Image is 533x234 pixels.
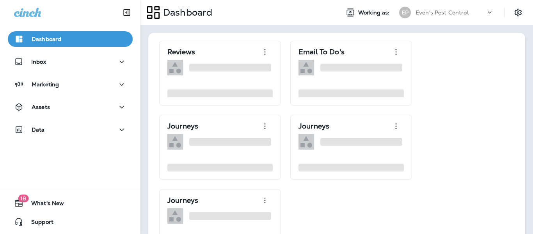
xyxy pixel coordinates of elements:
p: Journeys [167,122,198,130]
p: Even's Pest Control [416,9,469,16]
span: Working as: [358,9,391,16]
button: Assets [8,99,133,115]
span: 18 [18,195,28,202]
p: Inbox [31,59,46,65]
p: Marketing [32,81,59,88]
div: EP [399,7,411,18]
p: Assets [32,104,50,110]
p: Data [32,127,45,133]
p: Journeys [167,196,198,204]
span: What's New [23,200,64,209]
button: Settings [511,5,525,20]
button: Dashboard [8,31,133,47]
p: Reviews [167,48,195,56]
p: Dashboard [160,7,212,18]
p: Journeys [298,122,329,130]
button: Inbox [8,54,133,70]
button: Data [8,122,133,138]
p: Email To Do's [298,48,345,56]
p: Dashboard [32,36,61,42]
button: 18What's New [8,195,133,211]
span: Support [23,219,53,228]
button: Support [8,214,133,230]
button: Collapse Sidebar [116,5,138,20]
button: Marketing [8,77,133,92]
